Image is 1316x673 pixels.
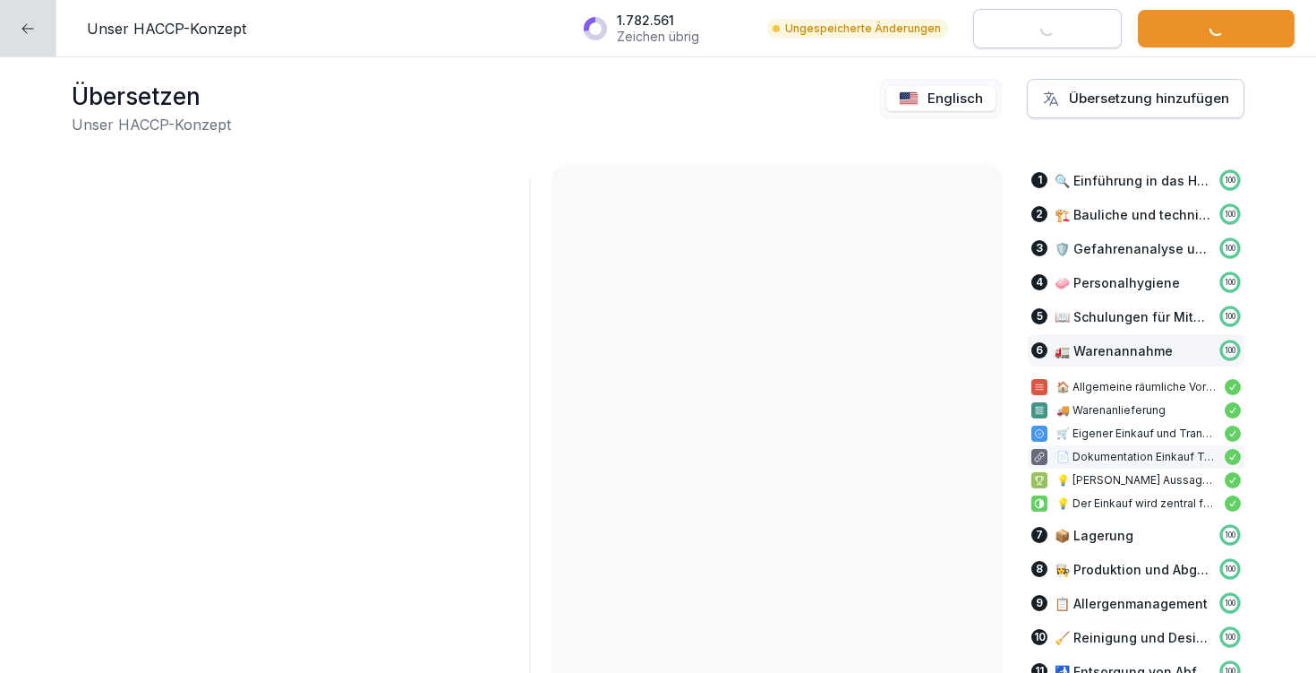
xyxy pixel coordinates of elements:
[1225,632,1235,643] p: 100
[617,29,699,45] p: Zeichen übrig
[1031,206,1047,222] div: 2
[1031,342,1047,358] div: 6
[72,114,231,135] h2: Unser HACCP-Konzept
[1225,243,1235,254] p: 100
[1056,379,1216,395] p: 🏠 Allgemeine räumliche Voraussetzungen
[1225,564,1235,574] p: 100
[1055,628,1210,647] p: 🧹 Reinigung und Desinfektion
[1031,240,1047,256] div: 3
[1042,89,1229,108] div: Übersetzung hinzufügen
[1055,171,1210,190] p: 🔍 Einführung in das HACCP-Konzept
[785,21,941,37] p: Ungespeicherte Änderungen
[1055,341,1173,360] p: 🚛 Warenannahme
[899,91,919,106] img: us.svg
[1225,175,1235,186] p: 100
[1055,273,1180,292] p: 🧼 Personalhygiene
[1031,629,1047,645] div: 10
[87,18,246,39] p: Unser HACCP-Konzept
[1031,172,1047,188] div: 1
[1031,527,1047,543] div: 7
[1055,239,1210,258] p: 🛡️ Gefahrenanalyse und CCPs
[1225,311,1235,322] p: 100
[1225,530,1235,540] p: 100
[1055,526,1133,545] p: 📦 Lagerung
[1056,426,1216,442] p: 🛒 Eigener Einkauf und Transport
[1055,560,1210,579] p: 👩‍🍳 Produktion und Abgabe von Speisen
[1225,277,1235,288] p: 100
[1225,209,1235,220] p: 100
[1027,79,1244,118] button: Übersetzung hinzufügen
[617,13,699,29] p: 1.782.561
[1056,449,1216,465] p: 📄 Dokumentation Einkauf Transport
[1055,594,1208,613] p: 📋 Allergenmanagement
[1225,345,1235,356] p: 100
[1056,402,1216,418] p: 🚚 Warenanlieferung
[1056,496,1216,512] p: 💡 Der Einkauf wird zentral für alle Katzentempel organisiert. Abweichungen sind mit der Franchise...
[1055,205,1210,224] p: 🏗️ Bauliche und technische Voraussetzungen
[1031,561,1047,577] div: 8
[1031,595,1047,611] div: 9
[1031,308,1047,324] div: 5
[927,89,983,109] p: Englisch
[1031,274,1047,290] div: 4
[1055,307,1210,326] p: 📖 Schulungen für Mitarbeitende
[1225,598,1235,608] p: 100
[1056,472,1216,488] p: 💡 [PERSON_NAME] Aussagen zur Warenanlieferung sind korrekt?
[72,79,231,114] h1: Übersetzen
[574,5,751,51] button: 1.782.561Zeichen übrig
